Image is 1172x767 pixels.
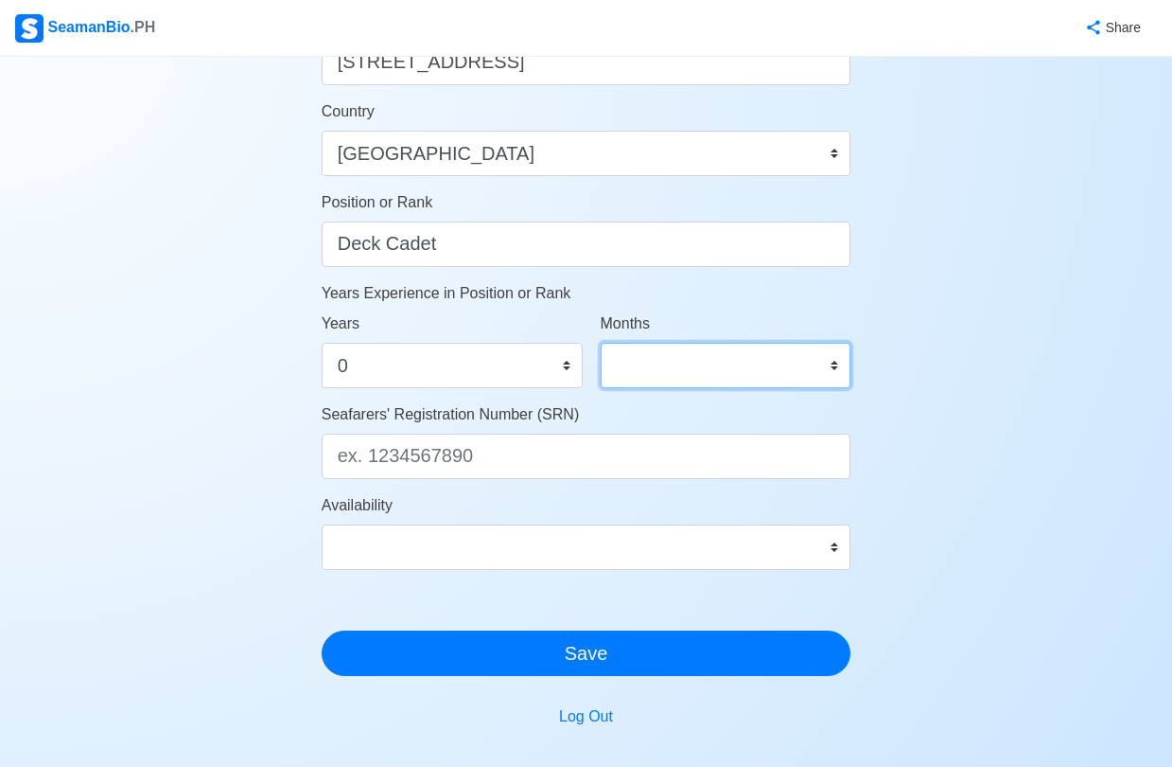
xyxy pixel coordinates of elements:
[322,494,393,517] label: Availability
[15,14,44,43] img: Logo
[322,100,375,123] label: Country
[322,406,579,422] span: Seafarers' Registration Number (SRN)
[547,699,625,735] button: Log Out
[601,312,650,335] label: Months
[322,312,359,335] label: Years
[322,282,851,305] p: Years Experience in Position or Rank
[322,222,851,267] input: ex. 2nd Officer w/ Master License
[322,194,432,210] span: Position or Rank
[322,434,851,479] input: ex. 1234567890
[131,19,156,35] span: .PH
[1066,9,1157,46] button: Share
[15,14,155,43] div: SeamanBio
[322,631,851,676] button: Save
[322,40,851,85] input: ex. Pooc Occidental, Tubigon, Bohol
